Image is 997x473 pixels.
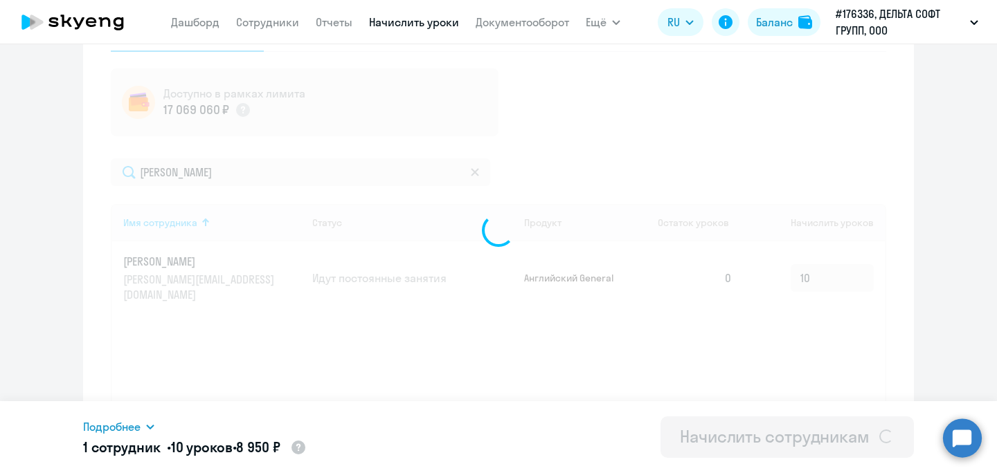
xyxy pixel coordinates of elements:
button: Ещё [586,8,620,36]
a: Начислить уроки [369,15,459,29]
a: Сотрудники [236,15,299,29]
p: #176336, ДЕЛЬТА СОФТ ГРУПП, ООО [836,6,964,39]
button: Начислить сотрудникам [661,416,914,458]
h5: 1 сотрудник • • [83,438,307,458]
button: #176336, ДЕЛЬТА СОФТ ГРУПП, ООО [829,6,985,39]
div: Начислить сотрудникам [680,425,870,447]
a: Дашборд [171,15,219,29]
a: Отчеты [316,15,352,29]
span: 8 950 ₽ [236,438,280,456]
img: balance [798,15,812,29]
div: Баланс [756,14,793,30]
span: Ещё [586,14,607,30]
span: 10 уроков [171,438,233,456]
a: Документооборот [476,15,569,29]
span: Подробнее [83,418,141,435]
span: RU [667,14,680,30]
button: Балансbalance [748,8,820,36]
button: RU [658,8,703,36]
